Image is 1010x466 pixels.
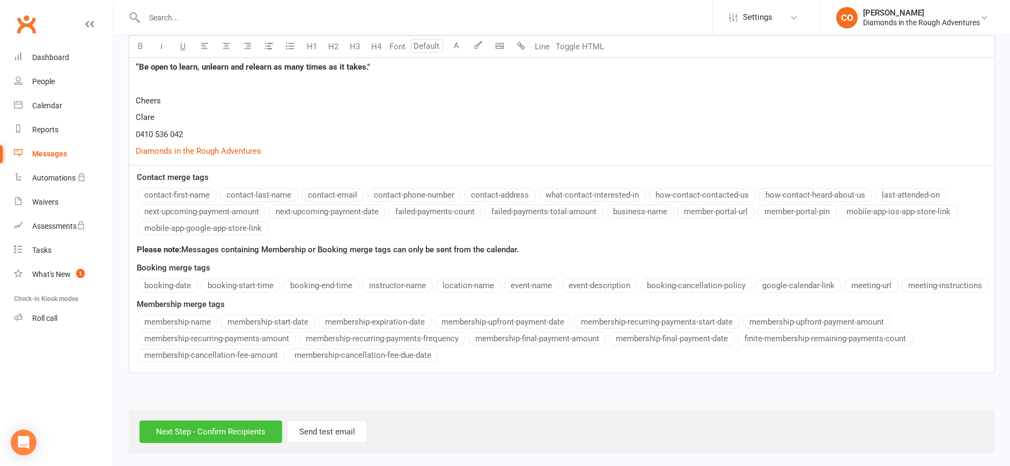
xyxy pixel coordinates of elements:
button: member-portal-url [677,205,755,219]
button: contact-last-name [219,188,298,202]
button: membership-recurring-payments-frequency [299,332,466,345]
label: Membership merge tags [137,298,225,311]
span: U [180,42,186,51]
button: H1 [301,36,322,57]
button: membership-cancellation-fee-amount [137,348,285,362]
a: Calendar [14,94,113,118]
span: Diamonds in the Rough Adventures [136,146,261,156]
div: [PERSON_NAME] [863,8,980,18]
a: What's New1 [14,262,113,287]
span: Settings [743,5,772,29]
label: Booking merge tags [137,261,210,274]
div: Tasks [32,246,51,254]
button: event-description [562,279,637,292]
button: meeting-instructions [901,279,989,292]
button: business-name [606,205,674,219]
a: Roll call [14,306,113,330]
a: Reports [14,118,113,142]
button: booking-cancellation-policy [640,279,753,292]
button: contact-email [301,188,364,202]
button: what-contact-interested-in [539,188,646,202]
input: Search... [141,10,712,25]
button: Font [387,36,408,57]
button: member-portal-pin [757,205,837,219]
button: A [446,36,467,57]
button: failed-payments-total-amount [484,205,603,219]
input: Next Step - Confirm Recipients [139,420,282,443]
div: CO [836,7,858,28]
div: Waivers [32,198,58,206]
div: Messages containing Membership or Booking merge tags can only be sent from the calendar. [137,243,994,256]
span: 1 [76,269,85,278]
a: Dashboard [14,46,113,70]
button: next-upcoming-payment-date [269,205,386,219]
button: instructor-name [362,279,433,292]
button: membership-recurring-payments-amount [137,332,296,345]
a: Clubworx [13,11,40,37]
a: Automations [14,166,113,190]
input: Default [411,39,443,53]
button: membership-recurring-payments-start-date [574,315,740,329]
button: U [172,36,194,57]
div: Diamonds in the Rough Adventures [863,18,980,27]
div: Messages [32,149,67,158]
span: Cheers [136,96,161,106]
button: failed-payments-count [388,205,482,219]
button: Toggle HTML [553,36,607,57]
div: People [32,77,55,86]
span: “Be open to learn, unlearn and relearn as many times as it takes." [136,62,370,72]
button: membership-upfront-payment-amount [742,315,891,329]
span: Clare [136,112,154,122]
span: 0410 536 042 [136,130,183,139]
a: People [14,70,113,94]
button: mobile-app-ios-app-store-link [839,205,957,219]
strong: Please note: [137,245,181,254]
button: membership-cancellation-fee-due-date [287,348,438,362]
button: membership-upfront-payment-date [434,315,571,329]
button: H2 [322,36,344,57]
button: meeting-url [844,279,898,292]
a: Messages [14,142,113,166]
div: Reports [32,125,58,134]
div: Calendar [32,101,62,110]
button: membership-start-date [220,315,315,329]
button: contact-first-name [137,188,217,202]
div: What's New [32,270,71,279]
button: membership-final-payment-date [609,332,735,345]
label: Contact merge tags [137,171,209,184]
button: how-contact-contacted-us [648,188,756,202]
div: Roll call [32,314,57,322]
button: membership-name [137,315,218,329]
button: event-name [504,279,559,292]
button: contact-address [464,188,536,202]
button: Line [532,36,553,57]
div: Assessments [32,222,85,230]
button: finite-membership-remaining-payments-count [738,332,913,345]
a: Tasks [14,238,113,262]
button: contact-phone-number [367,188,461,202]
div: Open Intercom Messenger [11,430,36,455]
button: H3 [344,36,365,57]
a: Assessments [14,214,113,238]
div: Automations [32,174,76,182]
button: booking-start-time [201,279,281,292]
button: google-calendar-link [755,279,842,292]
button: how-contact-heard-about-us [758,188,872,202]
div: Dashboard [32,53,69,62]
button: booking-date [137,279,198,292]
button: booking-end-time [283,279,359,292]
button: last-attended-on [875,188,947,202]
button: mobile-app-google-app-store-link [137,221,269,235]
button: next-upcoming-payment-amount [137,205,266,219]
a: Waivers [14,190,113,214]
button: membership-expiration-date [318,315,432,329]
button: Send test email [287,420,367,443]
button: membership-final-payment-amount [468,332,606,345]
button: location-name [436,279,501,292]
button: H4 [365,36,387,57]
